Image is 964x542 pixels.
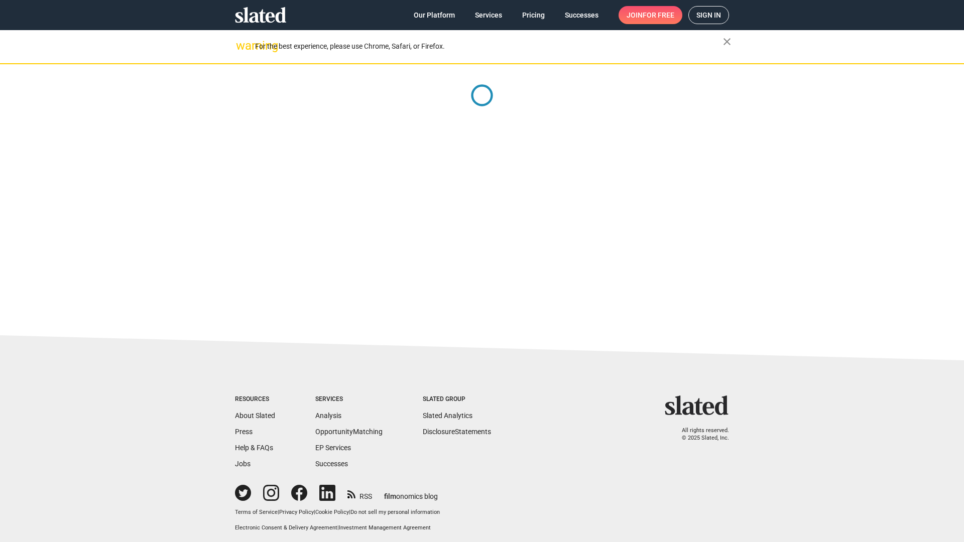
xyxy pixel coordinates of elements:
[696,7,721,24] span: Sign in
[423,395,491,403] div: Slated Group
[522,6,545,24] span: Pricing
[235,428,253,436] a: Press
[315,509,349,515] a: Cookie Policy
[347,486,372,501] a: RSS
[315,428,383,436] a: OpportunityMatching
[423,428,491,436] a: DisclosureStatements
[235,524,337,531] a: Electronic Consent & Delivery Agreement
[315,444,351,452] a: EP Services
[236,40,248,52] mat-icon: warning
[565,6,598,24] span: Successes
[514,6,553,24] a: Pricing
[315,412,341,420] a: Analysis
[350,509,440,516] button: Do not sell my personal information
[406,6,463,24] a: Our Platform
[314,509,315,515] span: |
[688,6,729,24] a: Sign in
[339,524,431,531] a: Investment Management Agreement
[671,427,729,442] p: All rights reserved. © 2025 Slated, Inc.
[643,6,674,24] span: for free
[475,6,502,24] span: Services
[235,460,251,468] a: Jobs
[337,524,339,531] span: |
[235,444,273,452] a: Help & FAQs
[315,460,348,468] a: Successes
[384,484,438,501] a: filmonomics blog
[235,509,278,515] a: Terms of Service
[384,492,396,500] span: film
[414,6,455,24] span: Our Platform
[349,509,350,515] span: |
[467,6,510,24] a: Services
[279,509,314,515] a: Privacy Policy
[235,395,275,403] div: Resources
[423,412,472,420] a: Slated Analytics
[278,509,279,515] span: |
[619,6,682,24] a: Joinfor free
[315,395,383,403] div: Services
[255,40,723,53] div: For the best experience, please use Chrome, Safari, or Firefox.
[557,6,607,24] a: Successes
[235,412,275,420] a: About Slated
[721,36,733,48] mat-icon: close
[627,6,674,24] span: Join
